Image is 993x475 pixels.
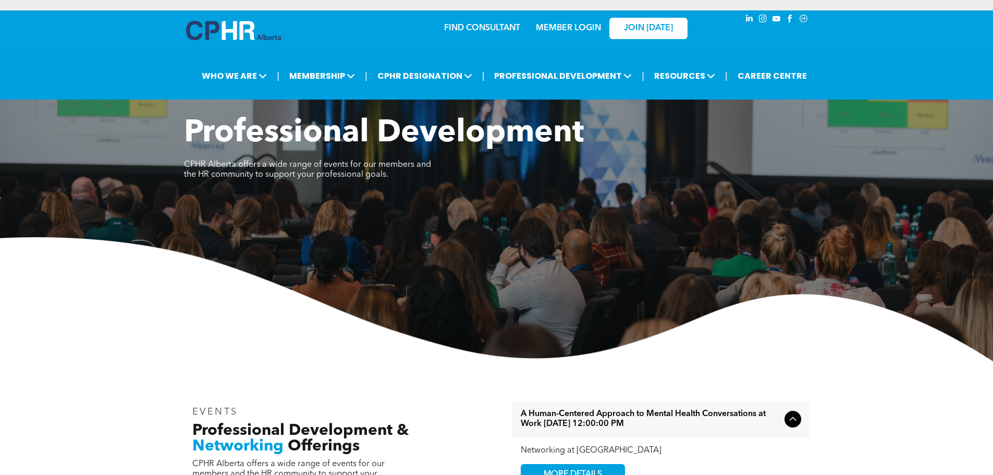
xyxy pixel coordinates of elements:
[757,13,769,27] a: instagram
[192,407,239,417] span: EVENTS
[642,65,644,87] li: |
[374,66,475,86] span: CPHR DESIGNATION
[725,65,728,87] li: |
[365,65,367,87] li: |
[186,21,281,40] img: A blue and white logo for cp alberta
[192,439,284,454] span: Networking
[286,66,358,86] span: MEMBERSHIP
[798,13,810,27] a: Social network
[784,13,796,27] a: facebook
[744,13,755,27] a: linkedin
[771,13,782,27] a: youtube
[184,118,584,149] span: Professional Development
[624,23,673,33] span: JOIN [DATE]
[199,66,270,86] span: WHO WE ARE
[734,66,810,86] a: CAREER CENTRE
[521,409,780,429] span: A Human-Centered Approach to Mental Health Conversations at Work [DATE] 12:00:00 PM
[444,24,520,32] a: FIND CONSULTANT
[184,161,431,179] span: CPHR Alberta offers a wide range of events for our members and the HR community to support your p...
[288,439,360,454] span: Offerings
[609,18,688,39] a: JOIN [DATE]
[536,24,601,32] a: MEMBER LOGIN
[192,423,409,439] span: Professional Development &
[491,66,635,86] span: PROFESSIONAL DEVELOPMENT
[521,446,801,456] div: Networking at [GEOGRAPHIC_DATA]
[651,66,718,86] span: RESOURCES
[482,65,485,87] li: |
[277,65,279,87] li: |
